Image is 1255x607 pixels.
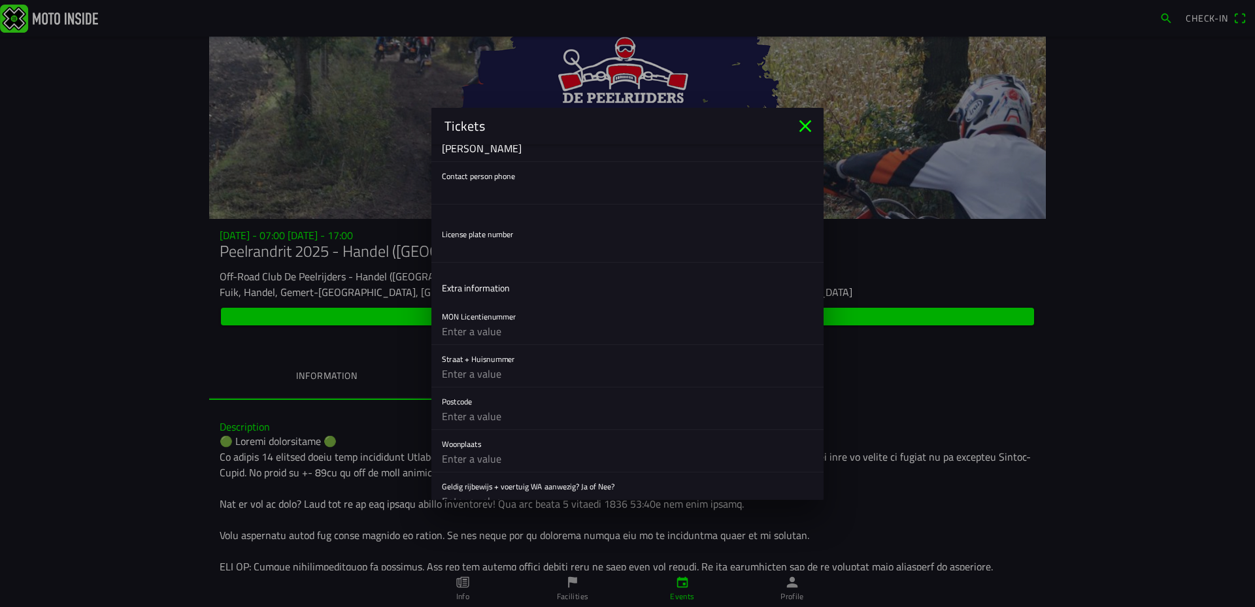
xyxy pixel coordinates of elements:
input: Enter a value [442,446,813,472]
input: Enter a value [442,488,813,514]
input: Enter a value [442,318,813,344]
input: Enter a value [442,361,813,387]
ion-icon: close [795,116,816,137]
input: Enter a value [442,403,813,429]
ion-title: Tickets [431,116,795,136]
ion-label: Extra information [442,281,510,295]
